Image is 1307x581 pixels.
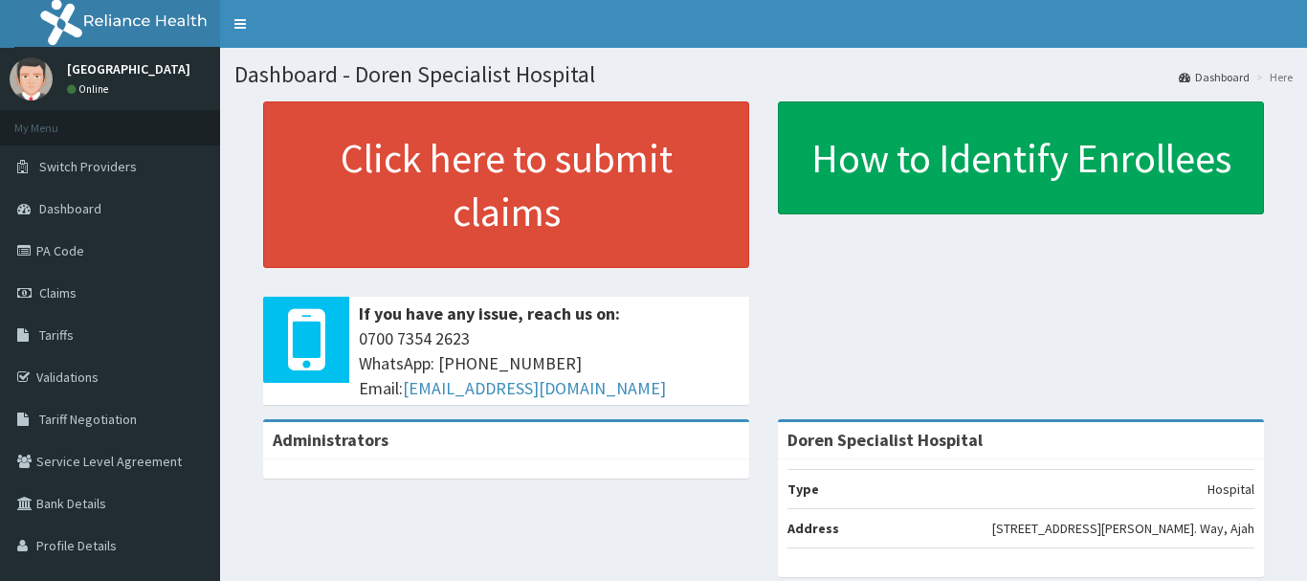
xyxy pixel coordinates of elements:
span: Switch Providers [39,158,137,175]
p: [STREET_ADDRESS][PERSON_NAME]. Way, Ajah [992,519,1254,538]
span: Claims [39,284,77,302]
a: [EMAIL_ADDRESS][DOMAIN_NAME] [403,377,666,399]
img: User Image [10,57,53,101]
b: Address [787,520,839,537]
strong: Doren Specialist Hospital [787,429,983,451]
b: Administrators [273,429,388,451]
h1: Dashboard - Doren Specialist Hospital [234,62,1293,87]
a: Online [67,82,113,96]
p: [GEOGRAPHIC_DATA] [67,62,190,76]
span: Tariff Negotiation [39,411,137,428]
a: Click here to submit claims [263,101,749,268]
li: Here [1252,69,1293,85]
span: 0700 7354 2623 WhatsApp: [PHONE_NUMBER] Email: [359,326,740,400]
a: Dashboard [1179,69,1250,85]
p: Hospital [1207,480,1254,499]
span: Tariffs [39,326,74,344]
b: Type [787,480,819,498]
a: How to Identify Enrollees [778,101,1264,214]
span: Dashboard [39,200,101,217]
b: If you have any issue, reach us on: [359,302,620,324]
